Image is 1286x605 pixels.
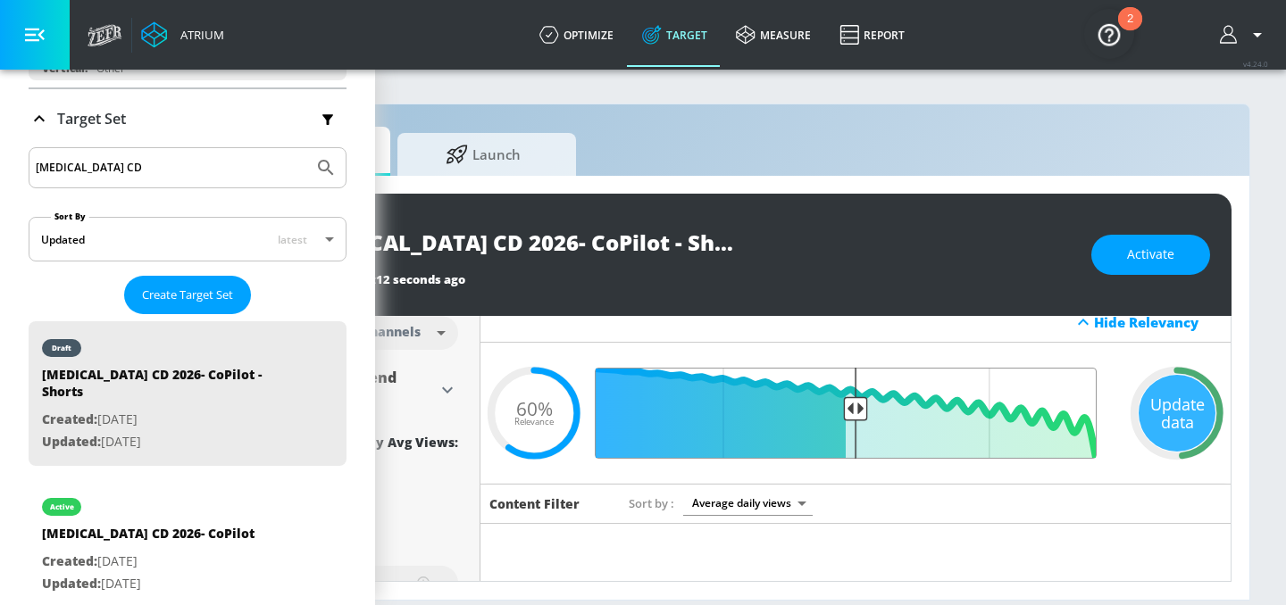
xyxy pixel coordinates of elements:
[350,453,458,475] div: 0
[142,285,233,305] span: Create Target Set
[353,324,430,339] div: Channels
[29,321,347,466] div: draft[MEDICAL_DATA] CD 2026- CoPilot - ShortsCreated:[DATE]Updated:[DATE]
[29,89,347,148] div: Target Set
[50,502,74,511] div: active
[42,552,97,569] span: Created:
[1091,235,1210,275] button: Activate
[302,271,1073,287] div: Last Updated:
[350,434,458,451] div: Daily Avg Views:
[516,399,553,418] span: 60%
[605,368,1106,459] input: Final Threshold
[489,495,580,512] h6: Content Filter
[514,418,554,427] span: Relevance
[1139,375,1215,452] div: Update data
[42,551,255,573] p: [DATE]
[51,211,89,222] label: Sort By
[42,410,97,427] span: Created:
[376,271,465,287] span: 12 seconds ago
[628,3,722,67] a: Target
[124,276,251,314] button: Create Target Set
[1127,19,1133,42] div: 2
[683,491,813,515] div: Average daily views
[525,3,628,67] a: optimize
[417,575,430,591] span: Includes videos up to 60 seconds, some of which may not be categorized as Shorts.
[278,232,307,247] span: latest
[42,431,292,453] p: [DATE]
[42,433,101,450] span: Updated:
[42,525,255,551] div: [MEDICAL_DATA] CD 2026- CoPilot
[42,573,255,595] p: [DATE]
[306,148,346,187] button: Submit Search
[415,133,551,176] span: Launch
[1127,244,1174,266] span: Activate
[41,232,85,247] div: Updated
[42,366,292,409] div: [MEDICAL_DATA] CD 2026- CoPilot - Shorts
[629,495,674,511] span: Sort by
[57,109,126,128] p: Target Set
[480,302,1231,343] div: Hide Relevancy
[42,409,292,431] p: [DATE]
[825,3,919,67] a: Report
[722,3,825,67] a: measure
[52,344,71,352] div: draft
[1243,59,1268,69] span: v 4.24.0
[141,21,224,48] a: Atrium
[36,156,306,179] input: Search by name or Id
[1084,9,1134,59] button: Open Resource Center, 2 new notifications
[1094,313,1221,331] div: Hide Relevancy
[173,27,224,43] div: Atrium
[42,575,101,592] span: Updated:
